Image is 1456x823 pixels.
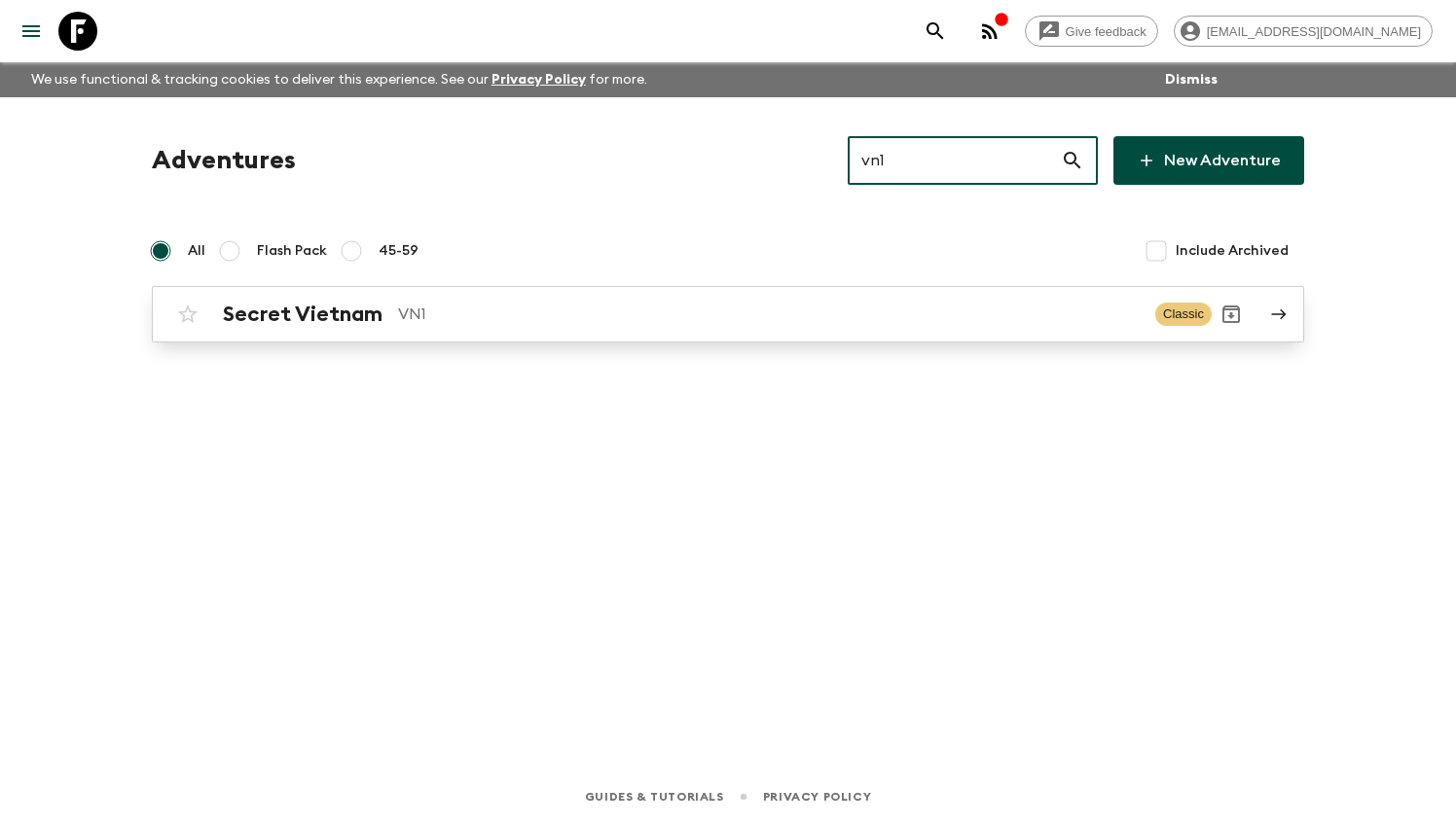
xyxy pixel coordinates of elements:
span: Give feedback [1055,24,1157,39]
button: search adventures [916,12,955,51]
p: VN1 [398,303,1140,326]
span: Include Archived [1176,241,1289,261]
a: Privacy Policy [491,73,586,87]
a: Privacy Policy [763,786,871,807]
input: e.g. AR1, Argentina [848,133,1061,188]
div: [EMAIL_ADDRESS][DOMAIN_NAME] [1174,16,1433,47]
span: Flash Pack [257,241,327,261]
h1: Adventures [152,141,296,180]
h2: Secret Vietnam [223,302,382,327]
span: 45-59 [379,241,419,261]
button: Dismiss [1160,66,1222,93]
p: We use functional & tracking cookies to deliver this experience. See our for more. [23,62,655,97]
a: Guides & Tutorials [585,786,724,807]
a: New Adventure [1113,136,1304,185]
span: [EMAIL_ADDRESS][DOMAIN_NAME] [1196,24,1432,39]
a: Secret VietnamVN1ClassicArchive [152,286,1304,342]
button: menu [12,12,51,51]
span: Classic [1155,303,1212,326]
a: Give feedback [1025,16,1158,47]
span: All [188,241,205,261]
button: Archive [1212,295,1251,334]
